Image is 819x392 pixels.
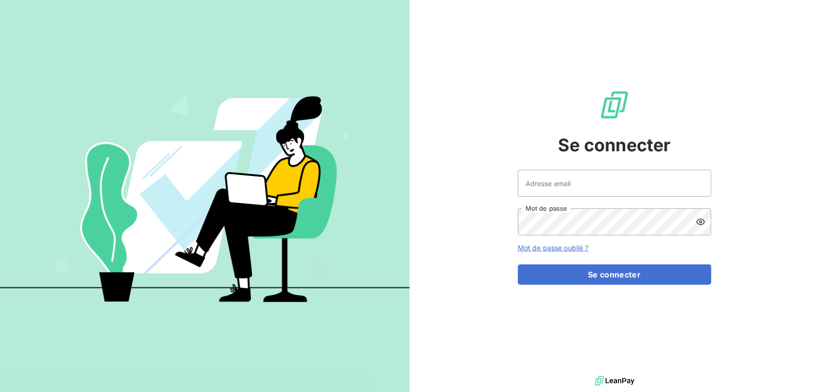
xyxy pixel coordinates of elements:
[518,244,589,252] a: Mot de passe oublié ?
[599,89,630,120] img: Logo LeanPay
[595,374,634,388] img: logo
[518,264,711,285] button: Se connecter
[558,132,671,158] span: Se connecter
[518,170,711,197] input: placeholder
